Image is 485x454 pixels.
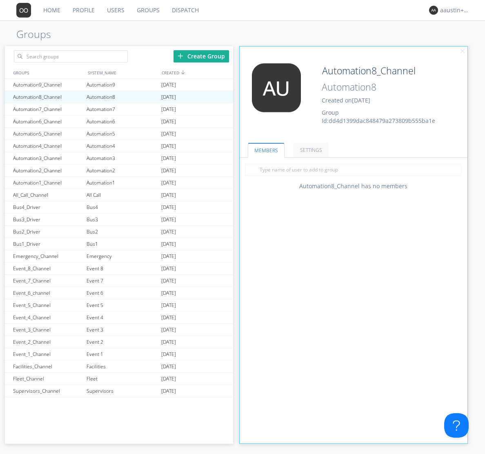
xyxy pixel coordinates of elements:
[85,103,159,115] div: Automation7
[85,250,159,262] div: Emergency
[5,312,233,324] a: Event_4_ChannelEvent 4[DATE]
[161,177,176,189] span: [DATE]
[85,238,159,250] div: Bus1
[161,397,176,409] span: [DATE]
[161,275,176,287] span: [DATE]
[85,299,159,311] div: Event 5
[85,140,159,152] div: Automation4
[161,373,176,385] span: [DATE]
[429,6,438,15] img: 373638.png
[85,226,159,238] div: Bus2
[161,250,176,263] span: [DATE]
[16,3,31,18] img: 373638.png
[11,299,85,311] div: Event_5_Channel
[11,177,85,189] div: Automation1_Channel
[161,152,176,165] span: [DATE]
[5,397,233,409] a: Number_ChannelNumber[DATE]
[5,348,233,361] a: Event_1_ChannelEvent 1[DATE]
[11,348,85,360] div: Event_1_Channel
[11,214,85,225] div: Bus3_Driver
[319,80,427,94] input: System Name
[11,165,85,176] div: Automation2_Channel
[85,91,159,103] div: Automation8
[161,312,176,324] span: [DATE]
[294,143,329,157] a: SETTINGS
[16,29,485,40] h1: Groups
[85,79,159,91] div: Automation9
[85,165,159,176] div: Automation2
[11,152,85,164] div: Automation3_Channel
[11,324,85,336] div: Event_3_Channel
[11,189,85,201] div: All_Call_Channel
[161,79,176,91] span: [DATE]
[161,348,176,361] span: [DATE]
[14,50,128,62] input: Search groups
[85,128,159,140] div: Automation5
[85,201,159,213] div: Bus4
[5,336,233,348] a: Event_2_ChannelEvent 2[DATE]
[11,397,85,409] div: Number_Channel
[85,275,159,287] div: Event 7
[85,373,159,385] div: Fleet
[246,63,307,112] img: 373638.png
[85,263,159,274] div: Event 8
[11,79,85,91] div: Automation9_Channel
[11,91,85,103] div: Automation8_Channel
[248,143,285,158] a: MEMBERS
[161,91,176,103] span: [DATE]
[5,263,233,275] a: Event_8_ChannelEvent 8[DATE]
[161,263,176,275] span: [DATE]
[5,140,233,152] a: Automation4_ChannelAutomation4[DATE]
[161,214,176,226] span: [DATE]
[5,287,233,299] a: Event_6_channelEvent 6[DATE]
[161,287,176,299] span: [DATE]
[161,103,176,116] span: [DATE]
[85,116,159,127] div: Automation6
[5,116,233,128] a: Automation6_ChannelAutomation6[DATE]
[85,177,159,189] div: Automation1
[11,67,84,78] div: GROUPS
[85,287,159,299] div: Event 6
[85,152,159,164] div: Automation3
[5,79,233,91] a: Automation9_ChannelAutomation9[DATE]
[161,140,176,152] span: [DATE]
[11,373,85,385] div: Fleet_Channel
[178,53,183,59] img: plus.svg
[5,214,233,226] a: Bus3_DriverBus3[DATE]
[85,189,159,201] div: All Call
[11,263,85,274] div: Event_8_Channel
[5,299,233,312] a: Event_5_ChannelEvent 5[DATE]
[85,348,159,360] div: Event 1
[11,226,85,238] div: Bus2_Driver
[161,116,176,128] span: [DATE]
[5,238,233,250] a: Bus1_DriverBus1[DATE]
[5,361,233,373] a: Facilities_ChannelFacilities[DATE]
[85,336,159,348] div: Event 2
[161,201,176,214] span: [DATE]
[5,189,233,201] a: All_Call_ChannelAll Call[DATE]
[11,201,85,213] div: Bus4_Driver
[161,361,176,373] span: [DATE]
[161,226,176,238] span: [DATE]
[11,361,85,372] div: Facilities_Channel
[85,214,159,225] div: Bus3
[5,165,233,177] a: Automation2_ChannelAutomation2[DATE]
[5,152,233,165] a: Automation3_ChannelAutomation3[DATE]
[161,128,176,140] span: [DATE]
[5,177,233,189] a: Automation1_ChannelAutomation1[DATE]
[85,361,159,372] div: Facilities
[85,324,159,336] div: Event 3
[161,336,176,348] span: [DATE]
[174,50,229,62] div: Create Group
[11,287,85,299] div: Event_6_channel
[440,6,471,14] div: aaustin+ovc1+org
[85,397,159,409] div: Number
[5,275,233,287] a: Event_7_ChannelEvent 7[DATE]
[5,91,233,103] a: Automation8_ChannelAutomation8[DATE]
[160,67,234,78] div: CREATED
[5,226,233,238] a: Bus2_DriverBus2[DATE]
[11,116,85,127] div: Automation6_Channel
[11,238,85,250] div: Bus1_Driver
[86,67,160,78] div: SYSTEM_NAME
[11,336,85,348] div: Event_2_Channel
